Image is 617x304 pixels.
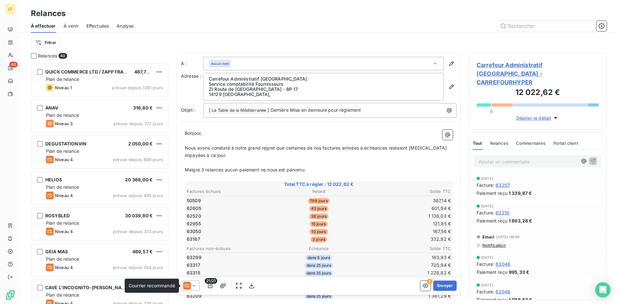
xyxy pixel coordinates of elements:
[46,220,79,226] span: Plan de relance
[363,213,451,220] td: 1 138,03 €
[186,181,452,187] span: Total TTC à régler : 12 022,62 €
[363,220,451,227] td: 121,85 €
[125,177,153,182] span: 20 368,00 €
[481,177,493,180] span: [DATE]
[309,229,328,235] span: 10 jours
[509,296,532,303] span: 1 088,63 €
[477,61,599,87] span: Carrefour Administratif [GEOGRAPHIC_DATA] - CARREFOURHYPER
[308,198,329,204] span: 798 jours
[275,188,362,195] th: Retard
[128,141,153,146] span: 2 050,00 €
[112,85,163,90] span: prévue depuis 1261 jours
[473,141,482,146] span: Tout
[496,182,510,188] span: 63207
[497,21,594,31] input: Rechercher
[305,270,333,276] span: dans 25 jours
[187,197,201,204] span: 50509
[477,182,494,188] span: Facture :
[46,292,79,298] span: Plan de relance
[205,278,217,284] span: 21/21
[309,206,328,212] span: 43 jours
[509,217,532,224] span: 1 693,28 €
[363,188,451,195] th: Solde TTC
[31,63,169,304] div: grid
[113,265,163,270] span: prévue depuis 354 jours
[45,213,70,218] span: ROSYBLED
[186,269,274,276] td: 63315
[129,283,175,288] span: Courrier recommandé
[363,292,451,300] td: 1 381,29 €
[181,73,201,79] span: Adresse :
[477,269,507,275] span: Paiement reçu
[113,121,163,126] span: prévue depuis 772 jours
[181,107,195,113] span: Objet :
[481,256,493,259] span: [DATE]
[496,235,520,239] span: [DATE] 08:49
[45,285,130,290] span: CAVE L'INCOGNITO-[PERSON_NAME]
[310,221,328,227] span: 15 jours
[113,229,163,234] span: prévue depuis 373 jours
[363,205,451,212] td: 601,94 €
[55,229,73,234] span: Niveau 4
[187,236,200,242] span: 63187
[310,237,327,242] span: 3 jours
[490,109,493,114] span: 0
[477,296,507,303] span: Paiement reçu
[490,141,508,146] span: Relances
[31,38,60,48] button: Filtrer
[363,269,451,276] td: 1 228,82 €
[482,243,506,248] span: Notification
[496,288,510,295] span: 63046
[185,167,306,172] span: Malgré 3 relances aucun paiement ne nous est parvenu.
[186,292,274,300] td: 63209
[186,245,274,252] th: Factures non-échues
[185,130,202,136] span: Bonjour,
[477,217,507,224] span: Paiement reçu
[477,261,494,267] span: Facture :
[514,114,561,122] button: Déplier le détail
[46,112,79,118] span: Plan de relance
[209,76,438,82] p: Carrefour Administratif [GEOGRAPHIC_DATA]
[306,255,332,261] span: dans 6 jours
[55,157,73,162] span: Niveau 4
[46,148,79,154] span: Plan de relance
[481,283,493,287] span: [DATE]
[133,105,153,110] span: 316,80 €
[187,205,201,212] span: 62605
[64,23,79,29] span: À venir
[509,269,529,275] span: 995,33 €
[187,221,201,227] span: 62955
[45,141,86,146] span: DEGUSTATIONVIN
[363,228,451,235] td: 167,56 €
[134,69,154,74] span: 467,78 €
[553,141,578,146] span: Portail client
[186,254,274,261] td: 63299
[38,53,57,59] span: Relances
[55,193,73,198] span: Niveau 4
[309,213,328,219] span: 36 jours
[482,234,494,239] span: Email
[55,121,73,126] span: Niveau 3
[477,87,599,100] h3: 12 022,62 €
[186,188,274,195] th: Factures échues
[209,87,438,92] p: ZI Route de [GEOGRAPHIC_DATA] - BP 17
[516,141,546,146] span: Commentaires
[595,282,611,298] div: Open Intercom Messenger
[363,254,451,261] td: 163,93 €
[477,209,494,216] span: Facture :
[5,4,15,14] div: LT
[209,92,438,97] p: 14129 [GEOGRAPHIC_DATA] ,
[113,193,163,198] span: prévue depuis 405 jours
[363,236,451,243] td: 332,92 €
[45,105,58,110] span: ANAV
[209,82,438,87] p: Service comptabilité Fournisseurs
[45,177,62,182] span: HELIOS
[187,213,201,219] span: 62520
[58,53,67,59] span: 40
[477,288,494,295] span: Facture :
[46,76,79,82] span: Plan de relance
[132,249,153,254] span: 469,57 €
[267,107,361,113] span: ] Dernière Mise en demeure pour règlement
[305,293,333,299] span: dans 25 jours
[211,61,229,66] em: Aucun nom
